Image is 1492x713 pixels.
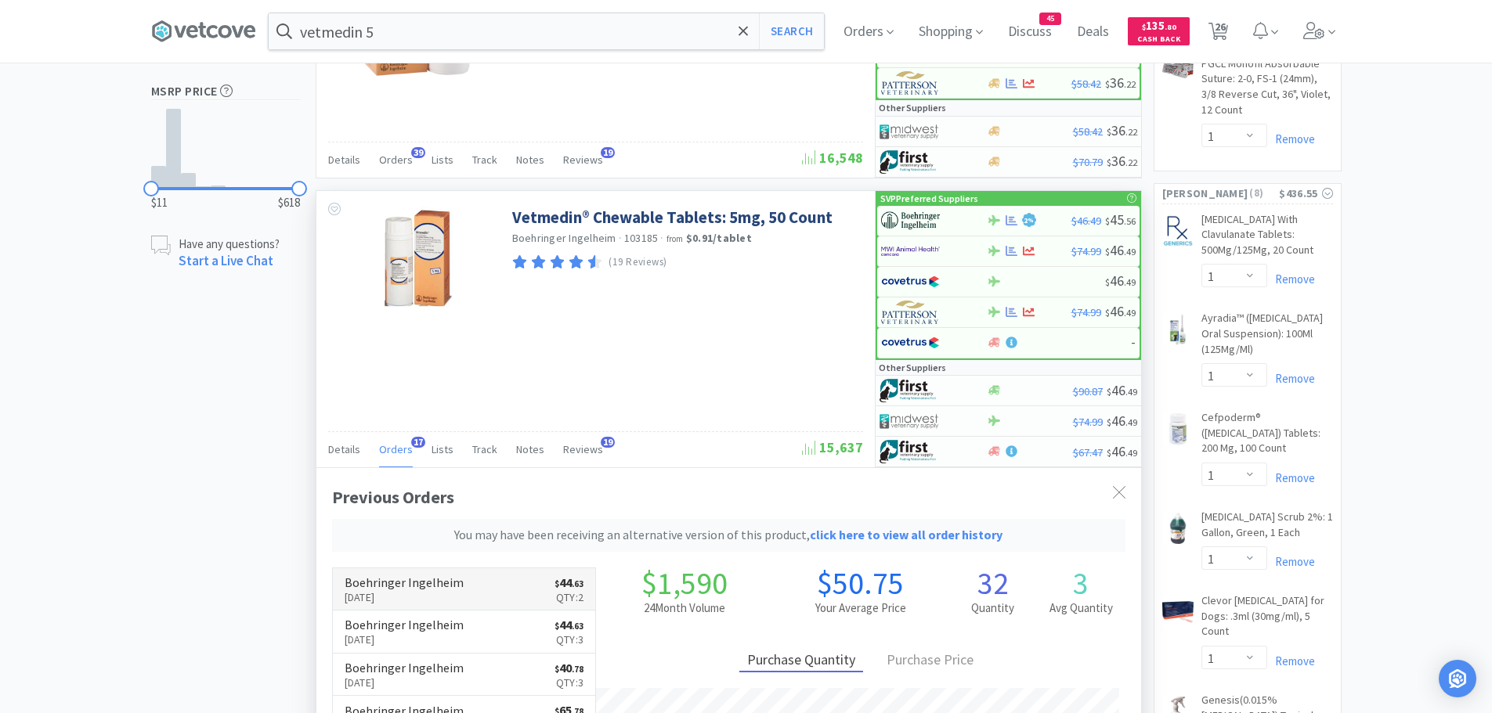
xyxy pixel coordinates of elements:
[879,100,946,115] p: Other Suppliers
[1002,25,1058,39] a: Discuss45
[1202,27,1234,41] a: 26
[472,442,497,456] span: Track
[345,631,464,648] p: [DATE]
[1071,214,1101,228] span: $46.49
[1107,152,1137,170] span: 36
[1105,307,1110,319] span: $
[881,239,940,263] img: f6b2451649754179b5b4e0c70c3f7cb0_2.png
[1105,74,1136,92] span: 36
[879,649,981,673] div: Purchase Price
[333,654,596,697] a: Boehringer Ingelheim[DATE]$40.78Qty:3
[881,301,940,324] img: f5e969b455434c6296c6d81ef179fa71_3.png
[772,567,948,599] h1: $50.75
[1279,185,1332,202] div: $436.55
[333,610,596,654] a: Boehringer Ingelheim[DATE]$44.63Qty:3
[1131,333,1136,351] span: -
[739,649,863,673] div: Purchase Quantity
[1105,215,1110,227] span: $
[619,231,622,245] span: ·
[686,231,752,245] strong: $0.91 / tablet
[1073,384,1103,398] span: $90.87
[333,568,596,611] a: Boehringer Ingelheim[DATE]$44.63Qty:2
[1201,593,1333,646] a: Clevor [MEDICAL_DATA] for Dogs: .3ml (30mg/ml), 5 Count
[1125,157,1137,168] span: . 22
[1073,415,1103,429] span: $74.99
[1040,13,1060,24] span: 45
[1267,470,1315,485] a: Remove
[555,631,583,648] p: Qty: 3
[1107,126,1111,138] span: $
[1071,244,1101,258] span: $74.99
[332,484,1125,552] div: Previous Orders
[667,233,684,244] span: from
[1105,78,1110,90] span: $
[1165,22,1176,32] span: . 80
[572,664,583,675] span: . 78
[1125,416,1137,428] span: . 49
[1105,272,1136,290] span: 46
[881,270,940,293] img: 77fca1acd8b6420a9015268ca798ef17_1.png
[1439,660,1476,697] div: Open Intercom Messenger
[1267,131,1315,146] a: Remove
[555,664,559,675] span: $
[881,209,940,232] img: 730db3968b864e76bcafd0174db25112_22.png
[1162,314,1194,345] img: f7e5cd02ad494f59a4ecceaf54b5a0ca_627052.jpeg
[555,674,583,691] p: Qty: 3
[1137,35,1180,45] span: Cash Back
[1142,18,1176,33] span: 135
[345,661,464,674] h6: Boehringer Ingelheim
[1105,246,1110,257] span: $
[555,574,583,590] span: 44
[1162,596,1194,628] img: 12a668a186f64b14a8d661c543ead370_413823.jpeg
[338,525,1119,546] p: You may have been receiving an alternative version of this product,
[1267,272,1315,286] a: Remove
[1105,241,1136,259] span: 46
[880,150,938,174] img: 67d67680309e4a0bb49a5ff0391dcc42_6.png
[1248,185,1279,201] span: ( 8 )
[1107,412,1137,430] span: 46
[516,442,544,456] span: Notes
[572,578,583,589] span: . 63
[432,153,453,167] span: Lists
[563,442,603,456] span: Reviews
[880,409,938,433] img: 4dd14cff54a648ac9e977f0c5da9bc2e_5.png
[1071,77,1101,91] span: $58.42
[881,331,940,355] img: 77fca1acd8b6420a9015268ca798ef17_1.png
[879,360,946,375] p: Other Suppliers
[1037,567,1125,599] h1: 3
[772,599,948,618] h2: Your Average Price
[179,252,273,269] a: Start a Live Chat
[1267,371,1315,386] a: Remove
[759,13,824,49] button: Search
[1201,56,1333,124] a: PGCL Monofil Absorbable Suture: 2-0, FS-1 (24mm), 3/8 Reverse Cut, 36", Violet, 12 Count
[512,207,833,228] a: Vetmedin® Chewable Tablets: 5mg, 50 Count
[555,660,583,675] span: 40
[328,153,360,167] span: Details
[880,440,938,463] img: 67d67680309e4a0bb49a5ff0391dcc42_6.png
[555,617,583,632] span: 44
[1107,157,1111,168] span: $
[179,236,280,252] p: Have any questions?
[345,674,464,691] p: [DATE]
[555,589,583,606] p: Qty: 2
[596,599,772,618] h2: 24 Month Volume
[1162,59,1194,79] img: 7d5dd7a5a1d34abab677b6a287a185ac_6904.png
[563,153,603,167] span: Reviews
[624,231,659,245] span: 103185
[345,589,464,606] p: [DATE]
[609,254,667,271] p: (19 Reviews)
[1107,442,1137,460] span: 46
[379,442,413,456] span: Orders
[1105,276,1110,288] span: $
[1105,302,1136,320] span: 46
[1107,416,1111,428] span: $
[1128,10,1190,52] a: $135.80Cash Back
[880,191,978,206] p: SVP Preferred Suppliers
[151,82,300,100] h5: MSRP Price
[555,578,559,589] span: $
[1142,22,1146,32] span: $
[367,207,469,308] img: 70d24b04cfa3450ca98a1aeb92c548f9_132528.jpeg
[1124,276,1136,288] span: . 49
[472,153,497,167] span: Track
[512,231,616,245] a: Boehringer Ingelheim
